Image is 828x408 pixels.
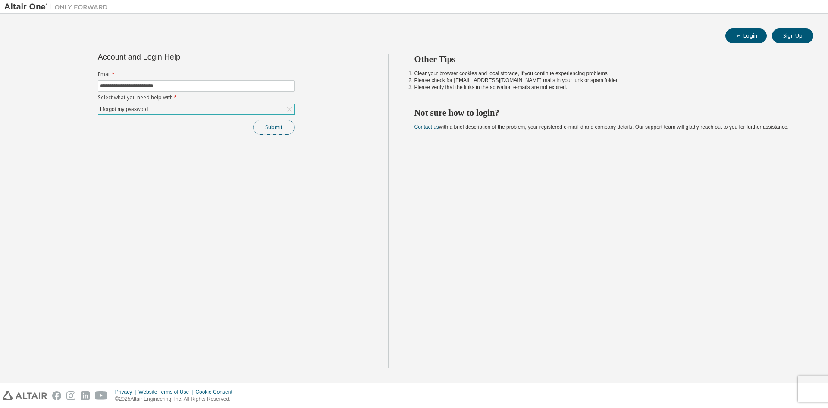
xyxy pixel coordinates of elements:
[98,71,295,78] label: Email
[52,391,61,400] img: facebook.svg
[66,391,75,400] img: instagram.svg
[195,389,237,395] div: Cookie Consent
[414,124,789,130] span: with a brief description of the problem, your registered e-mail id and company details. Our suppo...
[98,104,294,114] div: I forgot my password
[99,104,149,114] div: I forgot my password
[138,389,195,395] div: Website Terms of Use
[4,3,112,11] img: Altair One
[3,391,47,400] img: altair_logo.svg
[115,395,238,403] p: © 2025 Altair Engineering, Inc. All Rights Reserved.
[414,77,798,84] li: Please check for [EMAIL_ADDRESS][DOMAIN_NAME] mails in your junk or spam folder.
[414,84,798,91] li: Please verify that the links in the activation e-mails are not expired.
[95,391,107,400] img: youtube.svg
[414,54,798,65] h2: Other Tips
[414,107,798,118] h2: Not sure how to login?
[725,28,767,43] button: Login
[81,391,90,400] img: linkedin.svg
[98,54,255,60] div: Account and Login Help
[115,389,138,395] div: Privacy
[414,70,798,77] li: Clear your browser cookies and local storage, if you continue experiencing problems.
[414,124,439,130] a: Contact us
[98,94,295,101] label: Select what you need help with
[772,28,813,43] button: Sign Up
[253,120,295,135] button: Submit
